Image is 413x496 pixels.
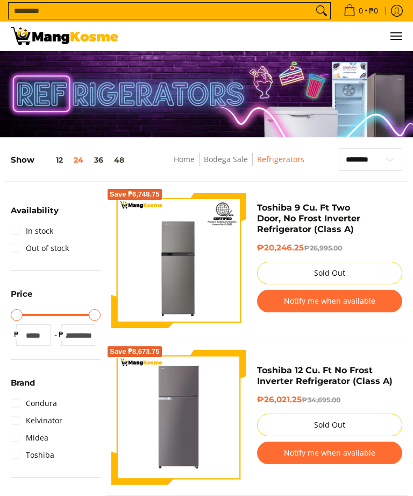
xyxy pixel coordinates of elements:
[340,5,381,17] span: •
[257,290,403,312] button: Notify me when available
[68,156,89,164] button: 24
[56,329,67,340] span: ₱
[129,22,402,51] ul: Customer Navigation
[110,191,160,198] span: Save ₱6,748.75
[11,206,59,222] summary: Open
[111,193,246,328] img: Toshiba 9 Cu. Ft Two Door, No Frost Inverter Refrigerator (Class A)
[11,27,118,45] img: Bodega Sale Refrigerator l Mang Kosme: Home Appliances Warehouse Sale | Page 2
[257,365,393,386] a: Toshiba 12 Cu. Ft No Frost Inverter Refrigerator (Class A)
[257,395,403,406] h6: ₱26,021.25
[204,154,248,164] a: Bodega Sale
[11,155,130,165] h5: Show
[117,350,241,485] img: Toshiba 12 Cu. Ft No Frost Inverter Refrigerator (Class A)
[150,153,328,177] nav: Breadcrumbs
[11,446,54,464] a: Toshiba
[313,3,330,19] button: Search
[389,22,402,51] button: Menu
[11,206,59,214] span: Availability
[11,379,35,395] summary: Open
[11,290,32,298] span: Price
[257,414,403,436] button: Sold Out
[302,396,340,404] del: ₱34,695.00
[367,7,380,15] span: ₱0
[257,243,403,254] h6: ₱20,246.25
[11,395,57,412] a: Condura
[11,240,69,257] a: Out of stock
[174,154,195,164] a: Home
[129,22,402,51] nav: Main Menu
[257,262,403,284] button: Sold Out
[257,442,403,464] button: Notify me when available
[304,244,342,252] del: ₱26,995.00
[11,412,62,429] a: Kelvinator
[357,7,365,15] span: 0
[11,379,35,387] span: Brand
[34,156,68,164] button: 12
[257,154,304,164] a: Refrigerators
[257,202,360,234] a: Toshiba 9 Cu. Ft Two Door, No Frost Inverter Refrigerator (Class A)
[11,429,48,446] a: Midea
[110,348,160,355] span: Save ₱8,673.75
[11,329,22,340] span: ₱
[89,156,109,164] button: 36
[11,290,32,306] summary: Open
[109,156,130,164] button: 48
[11,222,53,240] a: In stock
